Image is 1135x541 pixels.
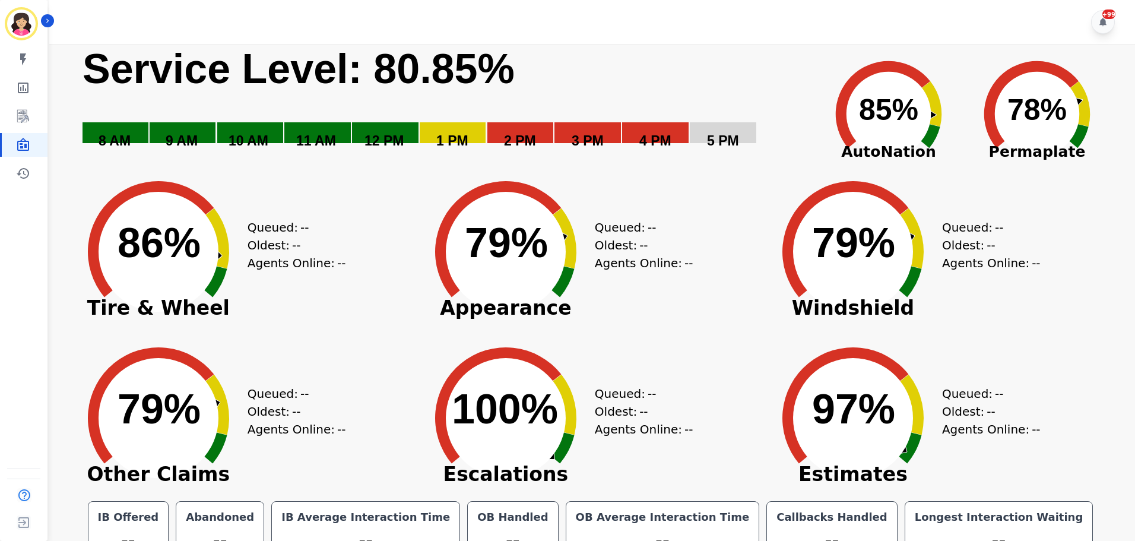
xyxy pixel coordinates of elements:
[279,509,452,526] div: IB Average Interaction Time
[572,133,604,148] text: 3 PM
[7,10,36,38] img: Bordered avatar
[595,236,684,254] div: Oldest:
[248,403,337,420] div: Oldest:
[248,254,348,272] div: Agents Online:
[639,133,671,148] text: 4 PM
[684,254,693,272] span: --
[166,133,198,148] text: 9 AM
[859,93,918,126] text: 85%
[987,236,995,254] span: --
[814,141,963,163] span: AutoNation
[639,403,648,420] span: --
[296,133,336,148] text: 11 AM
[595,420,696,438] div: Agents Online:
[995,219,1003,236] span: --
[300,385,309,403] span: --
[248,385,337,403] div: Queued:
[812,220,895,266] text: 79%
[595,385,684,403] div: Queued:
[417,302,595,314] span: Appearance
[648,219,656,236] span: --
[764,469,942,480] span: Estimates
[69,302,248,314] span: Tire & Wheel
[707,133,739,148] text: 5 PM
[1007,93,1067,126] text: 78%
[812,386,895,432] text: 97%
[639,236,648,254] span: --
[942,420,1043,438] div: Agents Online:
[648,385,656,403] span: --
[963,141,1111,163] span: Permaplate
[292,403,300,420] span: --
[942,219,1031,236] div: Queued:
[248,236,337,254] div: Oldest:
[573,509,752,526] div: OB Average Interaction Time
[364,133,404,148] text: 12 PM
[504,133,536,148] text: 2 PM
[942,236,1031,254] div: Oldest:
[69,469,248,480] span: Other Claims
[942,254,1043,272] div: Agents Online:
[337,254,345,272] span: --
[417,469,595,480] span: Escalations
[595,254,696,272] div: Agents Online:
[229,133,268,148] text: 10 AM
[684,420,693,438] span: --
[987,403,995,420] span: --
[99,133,131,148] text: 8 AM
[774,509,890,526] div: Callbacks Handled
[183,509,256,526] div: Abandoned
[1102,10,1115,19] div: +99
[475,509,550,526] div: OB Handled
[83,46,515,92] text: Service Level: 80.85%
[595,219,684,236] div: Queued:
[248,219,337,236] div: Queued:
[248,420,348,438] div: Agents Online:
[764,302,942,314] span: Windshield
[942,403,1031,420] div: Oldest:
[465,220,548,266] text: 79%
[118,386,201,432] text: 79%
[292,236,300,254] span: --
[595,403,684,420] div: Oldest:
[81,44,812,166] svg: Service Level: 0%
[300,219,309,236] span: --
[1032,420,1040,438] span: --
[96,509,161,526] div: IB Offered
[912,509,1086,526] div: Longest Interaction Waiting
[436,133,468,148] text: 1 PM
[118,220,201,266] text: 86%
[942,385,1031,403] div: Queued:
[995,385,1003,403] span: --
[452,386,558,432] text: 100%
[337,420,345,438] span: --
[1032,254,1040,272] span: --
